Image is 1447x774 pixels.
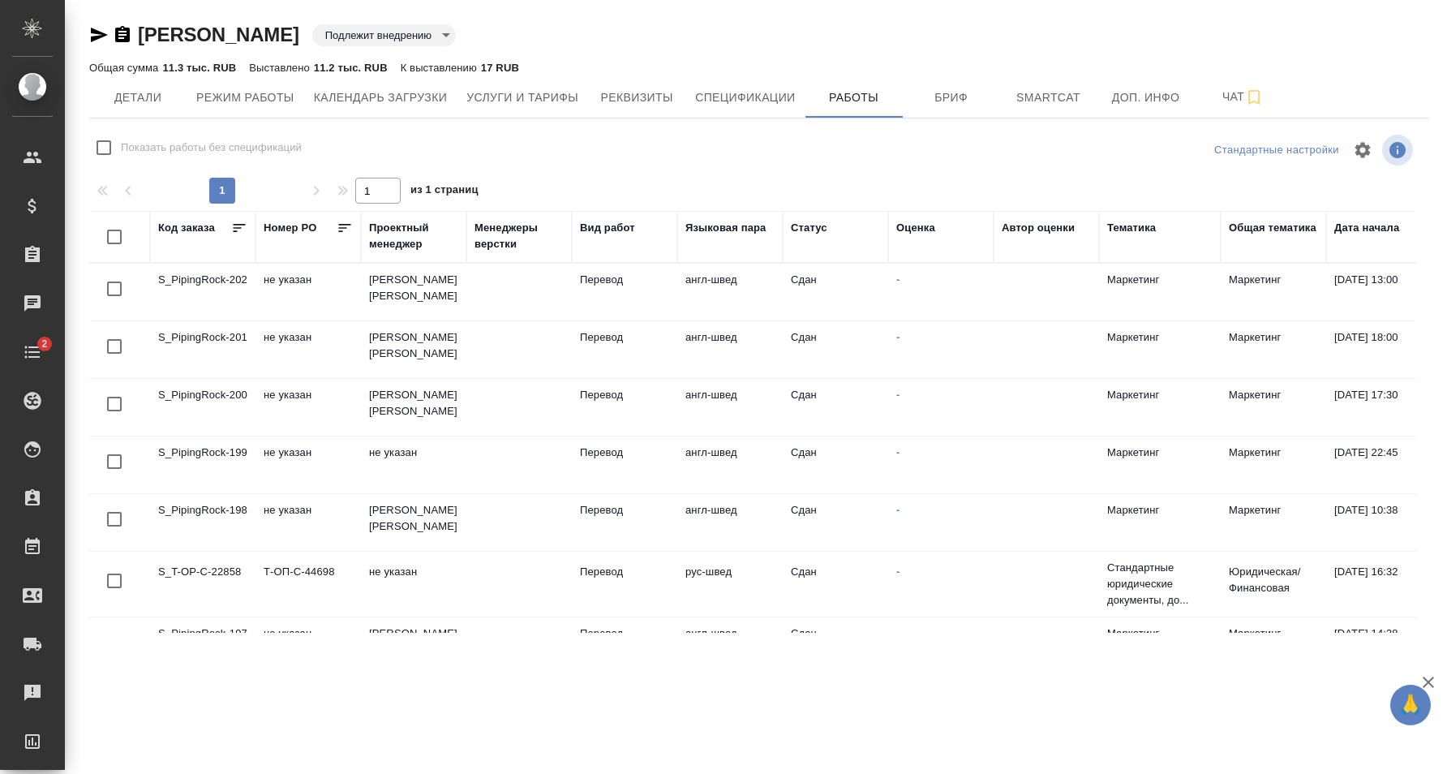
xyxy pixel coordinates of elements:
td: [PERSON_NAME] [361,617,466,674]
div: Вид работ [580,220,635,236]
td: Сдан [783,379,888,436]
a: - [896,565,900,578]
span: Toggle Row Selected [97,502,131,536]
td: не указан [255,379,361,436]
td: не указан [255,436,361,493]
a: - [896,446,900,458]
td: S_PipingRock-200 [150,379,255,436]
td: англ-швед [677,617,783,674]
div: Дата начала [1334,220,1399,236]
button: 🙏 [1390,685,1431,725]
td: Сдан [783,494,888,551]
td: Маркетинг [1221,264,1326,320]
span: Посмотреть информацию [1382,135,1416,166]
td: Маркетинг [1221,494,1326,551]
div: Языковая пара [685,220,766,236]
div: Номер PO [264,220,316,236]
td: англ-швед [677,436,783,493]
div: split button [1210,138,1343,163]
span: Toggle Row Selected [97,387,131,421]
td: S_PipingRock-198 [150,494,255,551]
p: Общая сумма [89,62,162,74]
span: Настроить таблицу [1343,131,1382,170]
a: - [896,389,900,401]
p: Маркетинг [1107,329,1213,346]
a: 2 [4,332,61,372]
p: 17 RUB [481,62,519,74]
td: англ-швед [677,264,783,320]
td: Сдан [783,617,888,674]
td: Т-ОП-С-44698 [255,556,361,613]
td: Маркетинг [1221,379,1326,436]
td: англ-швед [677,321,783,378]
a: - [896,331,900,343]
td: [PERSON_NAME] [PERSON_NAME] [361,321,466,378]
td: Маркетинг [1221,617,1326,674]
p: Перевод [580,564,669,580]
a: - [896,627,900,639]
p: Маркетинг [1107,272,1213,288]
span: Toggle Row Selected [97,329,131,363]
td: не указан [361,556,466,613]
p: 11.2 тыс. RUB [314,62,388,74]
td: S_PipingRock-201 [150,321,255,378]
td: Сдан [783,436,888,493]
div: Автор оценки [1002,220,1075,236]
p: Маркетинг [1107,502,1213,518]
td: англ-швед [677,379,783,436]
p: Перевод [580,387,669,403]
td: не указан [255,321,361,378]
p: Перевод [580,445,669,461]
td: [PERSON_NAME] [PERSON_NAME] [361,494,466,551]
td: не указан [361,436,466,493]
div: Общая тематика [1229,220,1316,236]
span: Smartcat [1010,88,1088,108]
td: [PERSON_NAME] [PERSON_NAME] [361,379,466,436]
button: Подлежит внедрению [320,28,436,42]
span: Календарь загрузки [314,88,448,108]
td: Сдан [783,556,888,613]
div: Тематика [1107,220,1156,236]
a: - [896,273,900,286]
span: Toggle Row Selected [97,626,131,660]
span: Бриф [912,88,990,108]
td: S_PipingRock-199 [150,436,255,493]
span: Услуги и тарифы [466,88,578,108]
span: 🙏 [1397,688,1424,722]
span: Toggle Row Selected [97,564,131,598]
td: Маркетинг [1221,321,1326,378]
span: Доп. инфо [1107,88,1185,108]
div: Код заказа [158,220,215,236]
td: [PERSON_NAME] [PERSON_NAME] [361,264,466,320]
a: - [896,504,900,516]
td: S_PipingRock-202 [150,264,255,320]
svg: Подписаться [1244,88,1264,107]
div: Подлежит внедрению [312,24,456,46]
span: Чат [1204,87,1282,107]
div: Статус [791,220,827,236]
span: Режим работы [196,88,294,108]
p: Перевод [580,329,669,346]
p: Перевод [580,272,669,288]
p: Маркетинг [1107,445,1213,461]
span: Toggle Row Selected [97,445,131,479]
div: Оценка [896,220,935,236]
span: Реквизиты [598,88,676,108]
span: Работы [815,88,893,108]
td: S_PipingRock-197 [150,617,255,674]
a: [PERSON_NAME] [138,24,299,45]
td: S_T-OP-C-22858 [150,556,255,613]
td: Сдан [783,321,888,378]
p: Перевод [580,626,669,642]
span: Спецификации [695,88,795,108]
button: Скопировать ссылку для ЯМессенджера [89,25,109,45]
td: Маркетинг [1221,436,1326,493]
p: Выставлено [249,62,314,74]
p: Стандартные юридические документы, до... [1107,560,1213,608]
td: англ-швед [677,494,783,551]
td: Юридическая/Финансовая [1221,556,1326,613]
td: не указан [255,264,361,320]
p: К выставлению [401,62,481,74]
td: рус-швед [677,556,783,613]
span: 2 [32,336,57,352]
